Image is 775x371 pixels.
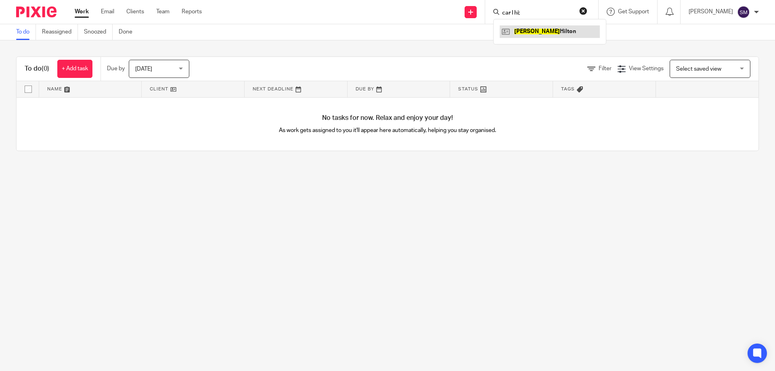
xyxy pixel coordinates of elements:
a: Clients [126,8,144,16]
a: Work [75,8,89,16]
a: Email [101,8,114,16]
span: Select saved view [676,66,721,72]
img: svg%3E [737,6,750,19]
button: Clear [579,7,587,15]
a: To do [16,24,36,40]
p: As work gets assigned to you it'll appear here automatically, helping you stay organised. [202,126,573,134]
span: (0) [42,65,49,72]
span: Filter [599,66,612,71]
input: Search [501,10,574,17]
h4: No tasks for now. Relax and enjoy your day! [17,114,758,122]
a: + Add task [57,60,92,78]
p: [PERSON_NAME] [689,8,733,16]
h1: To do [25,65,49,73]
a: Reports [182,8,202,16]
span: Tags [561,87,575,91]
span: [DATE] [135,66,152,72]
a: Done [119,24,138,40]
a: Snoozed [84,24,113,40]
a: Team [156,8,170,16]
p: Due by [107,65,125,73]
span: View Settings [629,66,664,71]
span: Get Support [618,9,649,15]
a: Reassigned [42,24,78,40]
img: Pixie [16,6,57,17]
